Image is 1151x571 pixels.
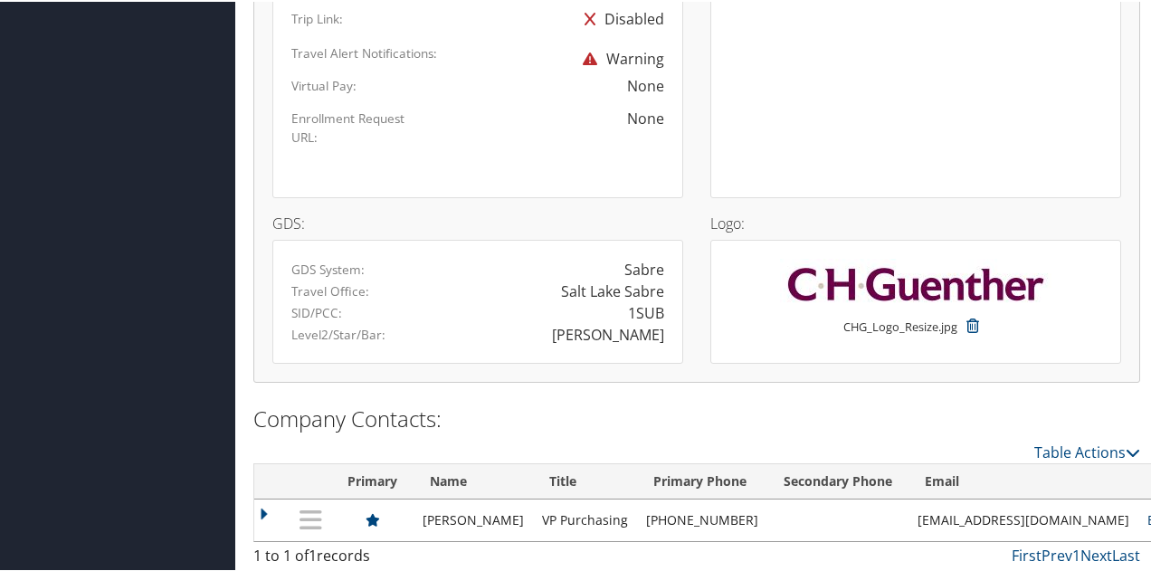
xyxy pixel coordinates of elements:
[272,214,683,229] h4: GDS:
[637,462,767,498] th: Primary Phone
[1112,544,1140,564] a: Last
[253,402,1140,433] h2: Company Contacts:
[624,257,664,279] div: Sabre
[291,108,431,145] label: Enrollment Request URL:
[291,43,437,61] label: Travel Alert Notifications:
[1042,544,1072,564] a: Prev
[1034,441,1140,461] a: Table Actions
[291,324,385,342] label: Level2/Star/Bar:
[533,498,637,539] td: VP Purchasing
[908,462,1138,498] th: Email
[1080,544,1112,564] a: Next
[637,498,767,539] td: [PHONE_NUMBER]
[908,498,1138,539] td: [EMAIL_ADDRESS][DOMAIN_NAME]
[458,106,664,128] div: None
[1012,544,1042,564] a: First
[291,259,365,277] label: GDS System:
[309,544,317,564] span: 1
[780,257,1051,308] img: CHG_Logo_Resize.jpg
[331,462,414,498] th: Primary
[291,281,369,299] label: Travel Office:
[414,498,533,539] td: [PERSON_NAME]
[710,214,1121,229] h4: Logo:
[767,462,908,498] th: Secondary Phone
[627,73,664,95] div: None
[843,317,957,351] small: CHG_Logo_Resize.jpg
[561,279,664,300] div: Salt Lake Sabre
[574,47,664,67] span: Warning
[291,302,342,320] label: SID/PCC:
[533,462,637,498] th: Title
[575,1,664,33] div: Disabled
[628,300,664,322] div: 1SUB
[414,462,533,498] th: Name
[552,322,664,344] div: [PERSON_NAME]
[291,75,357,93] label: Virtual Pay:
[1072,544,1080,564] a: 1
[291,8,343,26] label: Trip Link:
